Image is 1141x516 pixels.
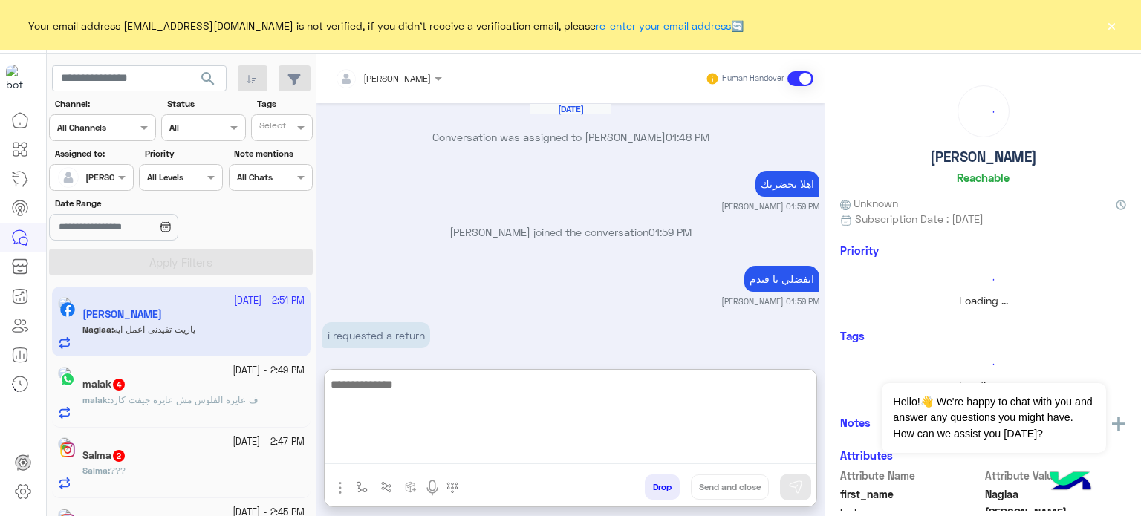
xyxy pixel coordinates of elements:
img: make a call [446,482,458,494]
img: create order [405,481,417,493]
span: Attribute Name [840,468,982,483]
span: Your email address [EMAIL_ADDRESS][DOMAIN_NAME] is not verified, if you didn't receive a verifica... [28,18,744,33]
h6: Priority [840,244,879,257]
div: Select [257,119,286,136]
div: loading... [844,351,1122,377]
img: add [1112,417,1125,431]
label: Channel: [55,97,155,111]
small: 02:00 PM [322,352,358,364]
img: send voice note [423,479,441,497]
img: 919860931428189 [6,65,33,91]
img: Trigger scenario [380,481,392,493]
button: Drop [645,474,680,500]
span: search [199,70,217,88]
div: loading... [844,267,1122,293]
small: [PERSON_NAME] 01:59 PM [721,200,819,212]
span: ف عايزه الفلوس مش عايزه جيفت كارد [110,394,258,405]
span: Loading ... [959,294,1008,307]
h5: [PERSON_NAME] [930,148,1037,166]
p: Conversation was assigned to [PERSON_NAME] [322,129,819,145]
span: 4 [113,379,125,391]
small: [PERSON_NAME] 01:59 PM [721,295,819,307]
label: Status [167,97,244,111]
h5: Salma [82,449,126,462]
img: defaultAdmin.png [58,167,79,188]
h6: Attributes [840,448,893,462]
h6: Tags [840,329,1126,342]
span: 01:59 PM [648,226,692,238]
b: : [82,465,110,476]
img: select flow [356,481,368,493]
h6: [DATE] [530,104,611,114]
span: [PERSON_NAME] [363,73,431,84]
span: Naglaa [985,486,1127,502]
button: Send and close [691,474,769,500]
b: : [82,394,110,405]
label: Note mentions [234,147,311,160]
button: select flow [350,474,374,499]
label: Tags [257,97,311,111]
img: send attachment [331,479,349,497]
span: 2 [113,450,125,462]
button: × [1104,18,1119,33]
button: Trigger scenario [374,474,399,499]
small: Human Handover [722,73,784,85]
small: [DATE] - 2:47 PM [233,435,305,449]
h6: Notes [840,416,871,429]
label: Date Range [55,197,221,210]
p: 3/10/2025, 1:59 PM [744,266,819,292]
label: Priority [145,147,221,160]
div: loading... [962,90,1005,133]
span: Hello!👋 We're happy to chat with you and answer any questions you might have. How can we assist y... [882,383,1105,453]
button: search [190,65,227,97]
span: first_name [840,486,982,502]
button: create order [399,474,423,499]
button: Apply Filters [49,249,313,275]
img: send message [788,480,803,494]
img: Instagram [60,442,75,457]
h6: Reachable [957,171,1010,184]
span: Unknown [840,195,898,211]
img: WhatsApp [60,372,75,387]
p: 3/10/2025, 2:00 PM [322,322,430,348]
span: Salma [82,465,108,476]
span: 01:48 PM [666,131,709,143]
span: Subscription Date : [DATE] [855,211,984,226]
img: hulul-logo.png [1044,457,1096,509]
img: picture [58,367,71,380]
h5: malak [82,378,126,391]
a: re-enter your email address [596,19,731,32]
p: 3/10/2025, 1:59 PM [755,171,819,197]
span: malak [82,394,108,405]
p: [PERSON_NAME] joined the conversation [322,224,819,240]
span: Attribute Value [985,468,1127,483]
span: ??? [110,465,126,476]
label: Assigned to: [55,147,131,160]
small: [DATE] - 2:49 PM [233,364,305,378]
img: picture [58,437,71,451]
